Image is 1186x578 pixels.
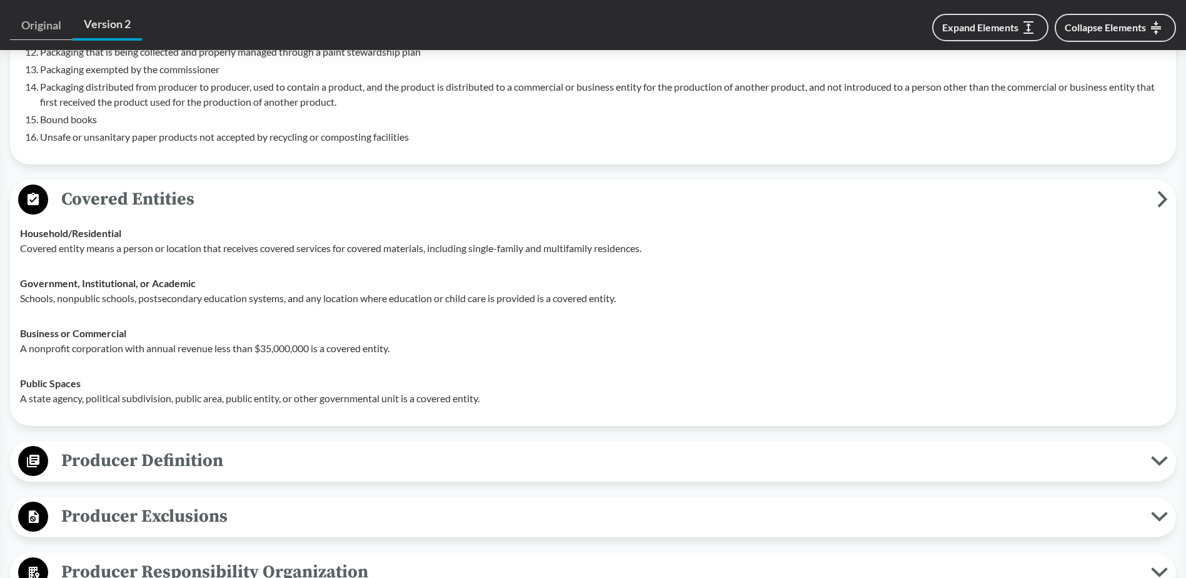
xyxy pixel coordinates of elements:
li: Packaging that is being collected and properly managed through a paint stewardship plan [40,44,1166,59]
li: Packaging distributed from producer to producer, used to contain a product, and the product is di... [40,79,1166,109]
button: Covered Entities [14,184,1172,216]
strong: Public Spaces [20,377,81,389]
span: Producer Definition [48,447,1151,475]
li: Packaging exempted by the commissioner [40,62,1166,77]
p: Schools, nonpublic schools, postsecondary education systems, and any location where education or ... [20,291,1166,306]
li: Bound books [40,112,1166,127]
button: Collapse Elements [1055,14,1176,42]
button: Expand Elements [932,14,1048,41]
a: Original [10,11,73,40]
strong: Government, Institutional, or Academic [20,277,196,289]
a: Version 2 [73,10,142,41]
strong: Household/​Residential [20,227,121,239]
button: Producer Definition [14,445,1172,477]
span: Covered Entities [48,185,1157,213]
strong: Business or Commercial [20,327,126,339]
li: Unsafe or unsanitary paper products not accepted by recycling or composting facilities [40,129,1166,144]
span: Producer Exclusions [48,502,1151,530]
button: Producer Exclusions [14,501,1172,533]
p: Covered entity means a person or location that receives covered services for covered materials, i... [20,241,1166,256]
p: A nonprofit corporation with annual revenue less than $35,000,000 is a covered entity. [20,341,1166,356]
p: A state agency, political subdivision, public area, public entity, or other governmental unit is ... [20,391,1166,406]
